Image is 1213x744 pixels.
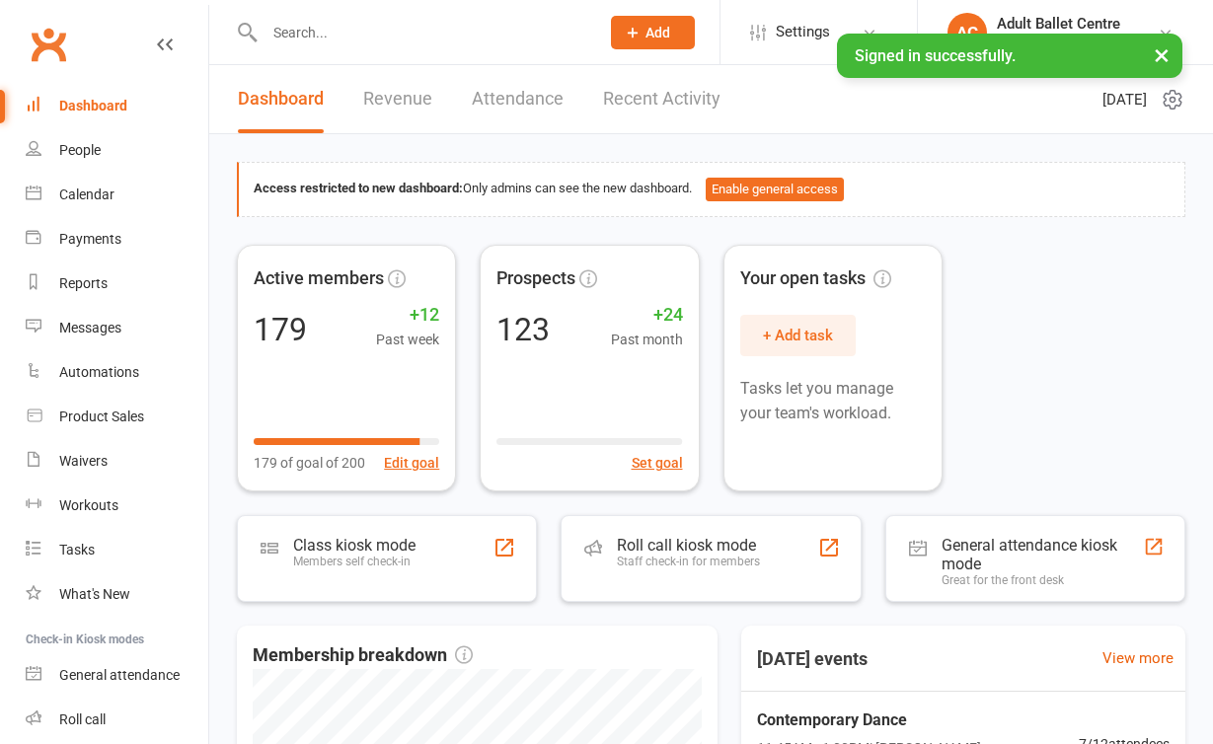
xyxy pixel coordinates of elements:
span: Past month [611,329,683,350]
div: People [59,142,101,158]
a: Clubworx [24,20,73,69]
span: 179 of goal of 200 [254,452,365,474]
a: Reports [26,261,208,306]
div: Messages [59,320,121,335]
div: 123 [496,314,550,345]
a: Waivers [26,439,208,484]
button: Set goal [632,452,683,474]
span: Active members [254,264,384,293]
a: Tasks [26,528,208,572]
span: Add [645,25,670,40]
div: Staff check-in for members [617,555,760,568]
div: Automations [59,364,139,380]
a: Calendar [26,173,208,217]
span: Contemporary Dance [757,707,1079,733]
span: Your open tasks [740,264,891,293]
button: + Add task [740,315,856,356]
a: Revenue [363,65,432,133]
span: +24 [611,301,683,330]
a: Recent Activity [603,65,720,133]
div: What's New [59,586,130,602]
button: Add [611,16,695,49]
a: People [26,128,208,173]
strong: Access restricted to new dashboard: [254,181,463,195]
span: Membership breakdown [253,641,473,670]
div: Class kiosk mode [293,536,416,555]
button: Edit goal [384,452,439,474]
div: Dashboard [59,98,127,113]
a: Messages [26,306,208,350]
span: Prospects [496,264,575,293]
button: × [1144,34,1179,76]
span: Settings [776,10,830,54]
span: [DATE] [1102,88,1147,112]
a: Payments [26,217,208,261]
a: Workouts [26,484,208,528]
p: Tasks let you manage your team's workload. [740,376,926,426]
div: Adult Ballet Centre [997,33,1120,50]
div: Great for the front desk [942,573,1143,587]
span: Past week [376,329,439,350]
div: Adult Ballet Centre [997,15,1120,33]
div: Calendar [59,186,114,202]
a: Roll call [26,698,208,742]
a: Dashboard [238,65,324,133]
a: Automations [26,350,208,395]
a: Product Sales [26,395,208,439]
div: Workouts [59,497,118,513]
a: Dashboard [26,84,208,128]
div: General attendance kiosk mode [942,536,1143,573]
a: What's New [26,572,208,617]
div: General attendance [59,667,180,683]
div: AC [948,13,987,52]
span: Signed in successfully. [855,46,1016,65]
div: Roll call [59,711,106,727]
div: Reports [59,275,108,291]
div: Product Sales [59,409,144,424]
div: Members self check-in [293,555,416,568]
div: Only admins can see the new dashboard. [254,178,1170,201]
div: Waivers [59,453,108,469]
input: Search... [259,19,585,46]
div: Roll call kiosk mode [617,536,760,555]
a: Attendance [472,65,564,133]
div: 179 [254,314,307,345]
div: Payments [59,231,121,247]
span: +12 [376,301,439,330]
button: Enable general access [706,178,844,201]
div: Tasks [59,542,95,558]
h3: [DATE] events [741,641,883,677]
a: General attendance kiosk mode [26,653,208,698]
a: View more [1102,646,1174,670]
